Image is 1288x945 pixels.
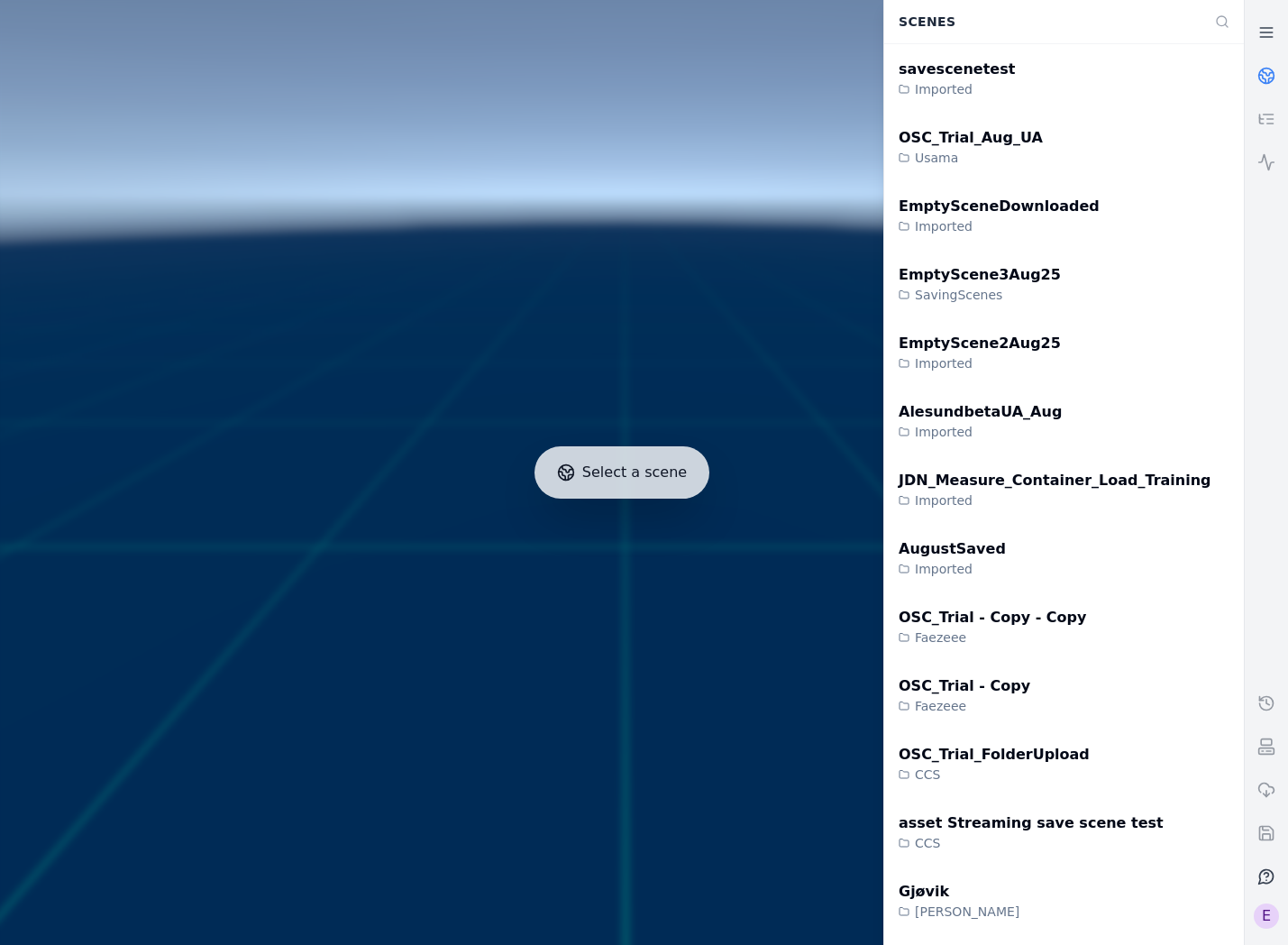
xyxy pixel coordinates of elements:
[899,697,1030,715] div: Faezeee
[899,766,1090,784] div: CCS
[899,354,1061,372] div: Imported
[899,149,1043,167] div: Usama
[899,538,1006,560] div: AugustSaved
[888,5,1204,39] div: Scenes
[899,286,1061,304] div: SavingScenes
[899,560,1006,578] div: Imported
[899,217,1100,235] div: Imported
[899,628,1086,647] div: Faezeee
[899,470,1211,491] div: JDN_Measure_Container_Load_Training
[899,401,1062,423] div: AlesundbetaUA_Aug
[899,675,1030,697] div: OSC_Trial - Copy
[899,264,1061,286] div: EmptyScene3Aug25
[899,903,1019,921] div: [PERSON_NAME]
[899,607,1086,628] div: OSC_Trial - Copy - Copy
[899,127,1043,149] div: OSC_Trial_Aug_UA
[899,80,1015,98] div: Imported
[899,491,1211,509] div: Imported
[899,59,1015,80] div: savescenetest
[899,834,1164,852] div: CCS
[899,196,1100,217] div: EmptySceneDownloaded
[1254,904,1279,929] div: E
[899,881,1019,903] div: Gjøvik
[1245,898,1288,934] button: Select a workspace
[899,333,1061,354] div: EmptyScene2Aug25
[899,423,1062,441] div: Imported
[899,744,1090,766] div: OSC_Trial_FolderUpload
[899,812,1164,834] div: asset Streaming save scene test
